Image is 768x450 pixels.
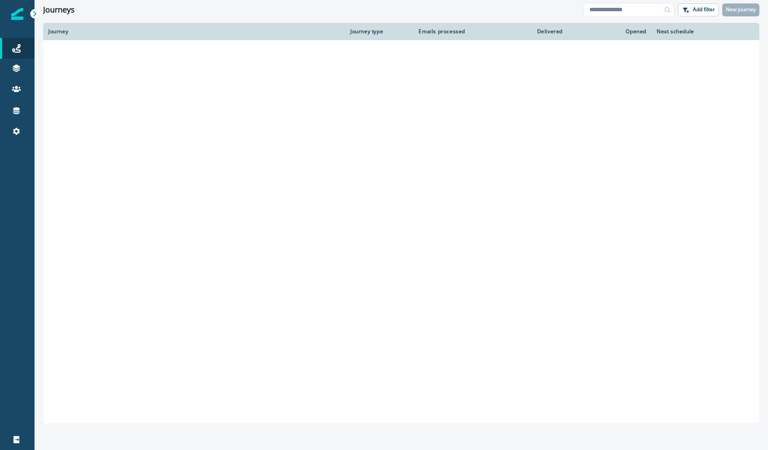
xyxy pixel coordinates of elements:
[415,28,465,35] div: Emails processed
[657,28,733,35] div: Next schedule
[475,28,563,35] div: Delivered
[678,3,719,16] button: Add filter
[693,6,715,13] p: Add filter
[11,8,23,20] img: Inflection
[726,6,756,13] p: New journey
[722,3,759,16] button: New journey
[350,28,405,35] div: Journey type
[573,28,646,35] div: Opened
[43,5,75,15] h1: Journeys
[48,28,340,35] div: Journey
